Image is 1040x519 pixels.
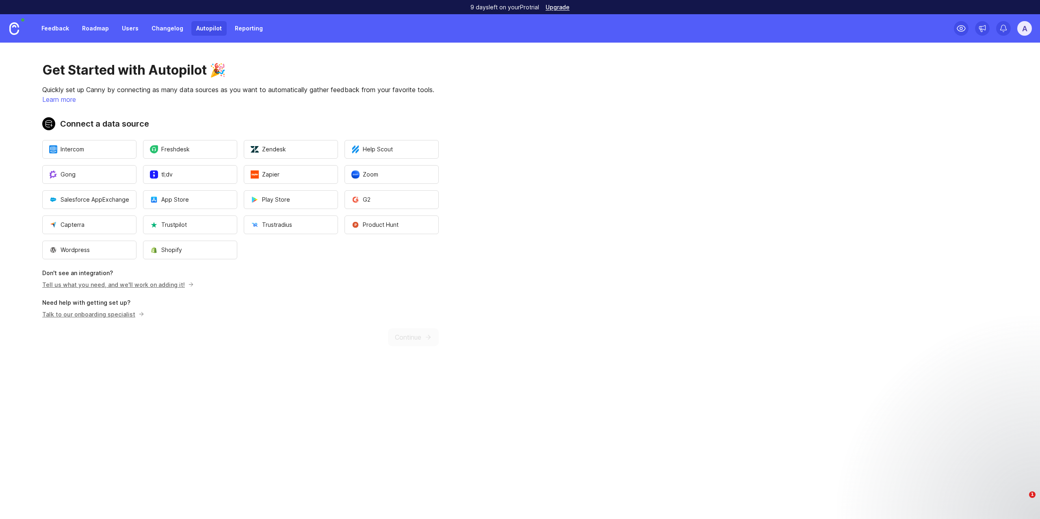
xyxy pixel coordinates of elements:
button: Open a modal to start the flow of installing Freshdesk. [143,140,237,159]
a: Feedback [37,21,74,36]
span: Trustradius [251,221,292,229]
button: Open a modal to start the flow of installing Salesforce AppExchange. [42,190,136,209]
a: Learn more [42,95,76,103]
a: Roadmap [77,21,114,36]
button: Open a modal to start the flow of installing Zoom. [344,165,439,184]
p: Don't see an integration? [42,269,439,277]
a: Changelog [147,21,188,36]
a: Upgrade [546,4,570,10]
span: 1 [1029,491,1036,498]
span: Play Store [251,196,290,204]
button: Open a modal to start the flow of installing Wordpress. [42,241,136,259]
button: Open a modal to start the flow of installing Gong. [42,165,136,184]
button: Talk to our onboarding specialist [42,310,145,319]
button: Open a modal to start the flow of installing Zapier. [244,165,338,184]
span: Zoom [351,170,378,179]
a: Reporting [230,21,268,36]
button: Open a modal to start the flow of installing Play Store. [244,190,338,209]
span: App Store [150,196,189,204]
p: 9 days left on your Pro trial [470,3,539,11]
button: Open a modal to start the flow of installing Trustradius. [244,215,338,234]
span: Intercom [49,145,84,153]
button: Open a modal to start the flow of installing Shopify. [143,241,237,259]
button: A [1017,21,1032,36]
button: Open a modal to start the flow of installing Trustpilot. [143,215,237,234]
a: Autopilot [191,21,227,36]
span: Capterra [49,221,84,229]
p: Talk to our onboarding specialist [42,310,142,319]
span: Help Scout [351,145,393,153]
button: Open a modal to start the flow of installing Intercom. [42,140,136,159]
h1: Get Started with Autopilot 🎉 [42,62,439,78]
iframe: Intercom live chat [1012,491,1032,511]
button: Open a modal to start the flow of installing Zendesk. [244,140,338,159]
h2: Connect a data source [42,117,439,130]
span: tl;dv [150,170,173,179]
img: Canny Home [9,22,19,35]
span: G2 [351,196,370,204]
span: Trustpilot [150,221,187,229]
a: Users [117,21,143,36]
button: Open a modal to start the flow of installing App Store. [143,190,237,209]
span: Gong [49,170,76,179]
span: Freshdesk [150,145,190,153]
button: Open a modal to start the flow of installing Help Scout. [344,140,439,159]
span: Wordpress [49,246,90,254]
button: Open a modal to start the flow of installing tl;dv. [143,165,237,184]
span: Salesforce AppExchange [49,196,129,204]
button: Open a modal to start the flow of installing Product Hunt. [344,215,439,234]
p: Need help with getting set up? [42,299,439,307]
span: Shopify [150,246,182,254]
span: Zendesk [251,145,286,153]
button: Open a modal to start the flow of installing G2. [344,190,439,209]
a: Tell us what you need, and we'll work on adding it! [42,281,191,288]
button: Open a modal to start the flow of installing Capterra. [42,215,136,234]
p: Quickly set up Canny by connecting as many data sources as you want to automatically gather feedb... [42,85,439,95]
span: Zapier [251,170,279,179]
span: Product Hunt [351,221,399,229]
